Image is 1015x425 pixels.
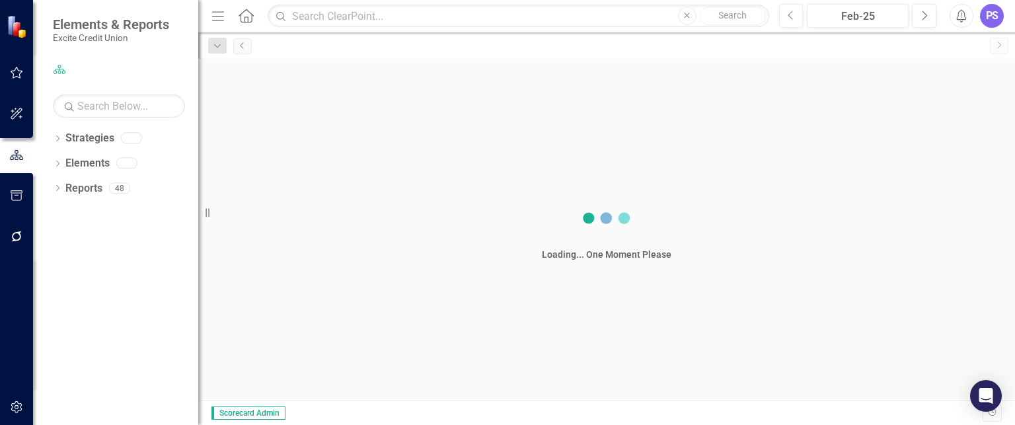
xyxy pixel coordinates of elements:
div: Open Intercom Messenger [970,380,1002,412]
div: Loading... One Moment Please [542,248,671,261]
button: Feb-25 [807,4,909,28]
span: Elements & Reports [53,17,169,32]
a: Strategies [65,131,114,146]
button: Search [700,7,766,25]
a: Elements [65,156,110,171]
input: Search Below... [53,95,185,118]
div: Feb-25 [811,9,904,24]
input: Search ClearPoint... [268,5,769,28]
div: 48 [109,182,130,194]
span: Scorecard Admin [211,406,285,420]
button: PS [980,4,1004,28]
a: Reports [65,181,102,196]
span: Search [718,10,747,20]
small: Excite Credit Union [53,32,169,43]
img: ClearPoint Strategy [7,15,30,38]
